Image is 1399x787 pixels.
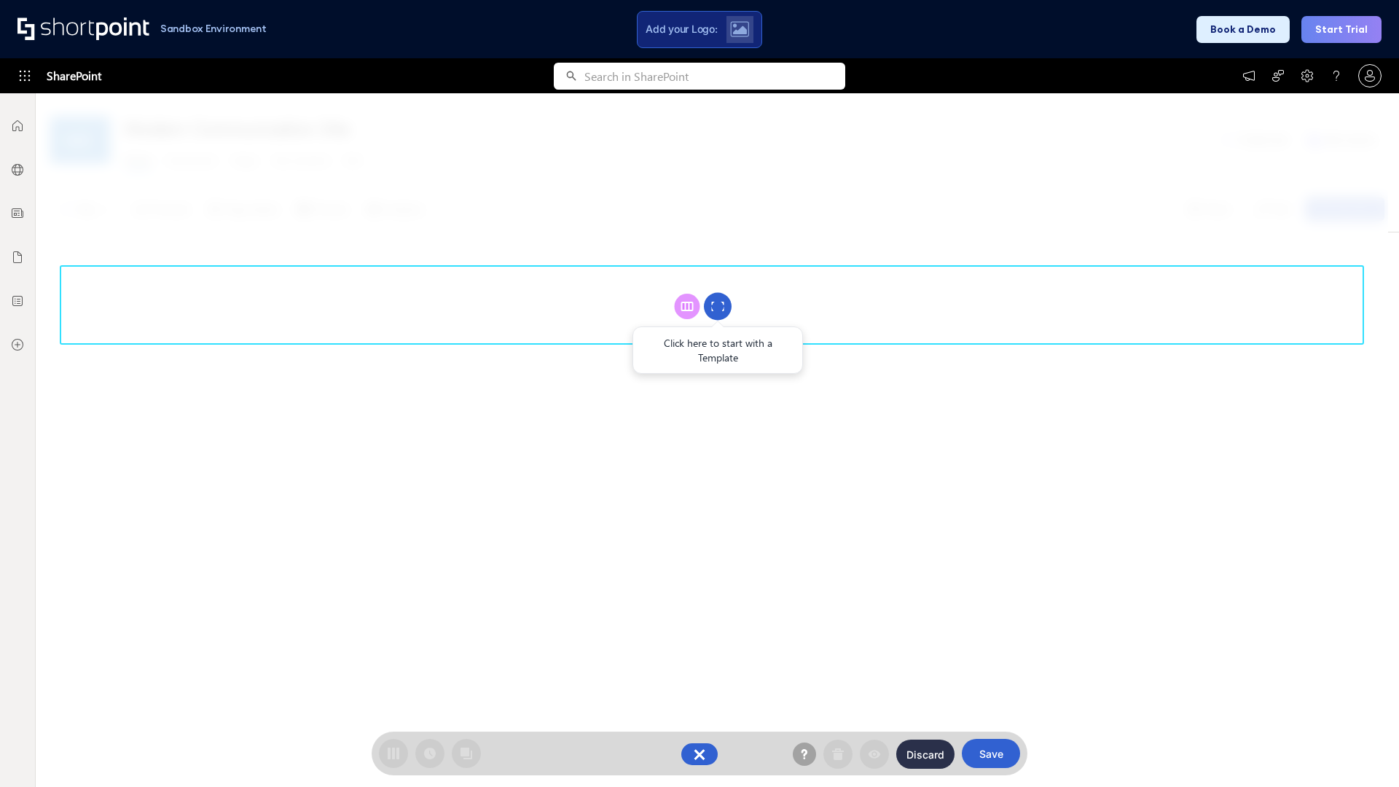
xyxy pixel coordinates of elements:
[1196,16,1290,43] button: Book a Demo
[1326,717,1399,787] iframe: Chat Widget
[584,63,845,90] input: Search in SharePoint
[47,58,101,93] span: SharePoint
[160,25,267,33] h1: Sandbox Environment
[646,23,717,36] span: Add your Logo:
[896,740,955,769] button: Discard
[962,739,1020,768] button: Save
[1301,16,1382,43] button: Start Trial
[730,21,749,37] img: Upload logo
